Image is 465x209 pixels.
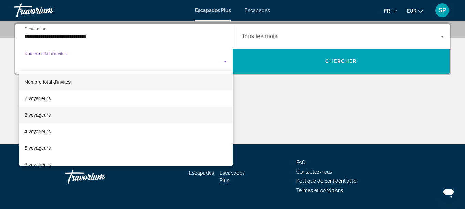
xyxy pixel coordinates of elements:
font: 3 voyageurs [24,112,51,118]
font: 4 voyageurs [24,129,51,134]
font: 2 voyageurs [24,96,51,101]
iframe: Bouton de lancement de la fenêtre de messagerie [437,181,459,203]
font: 5 voyageurs [24,145,51,151]
font: Nombre total d'invités [24,79,71,85]
font: 6 voyageurs [24,162,51,167]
